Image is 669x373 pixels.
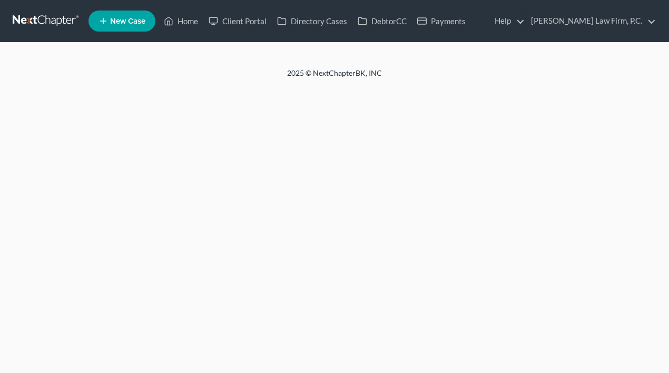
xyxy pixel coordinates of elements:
[159,12,203,31] a: Home
[412,12,471,31] a: Payments
[88,11,155,32] new-legal-case-button: New Case
[526,12,656,31] a: [PERSON_NAME] Law Firm, P.C.
[34,68,635,87] div: 2025 © NextChapterBK, INC
[203,12,272,31] a: Client Portal
[489,12,525,31] a: Help
[272,12,352,31] a: Directory Cases
[352,12,412,31] a: DebtorCC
